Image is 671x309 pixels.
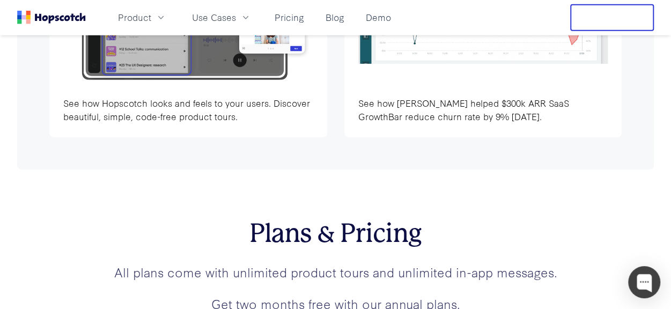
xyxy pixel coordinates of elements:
button: Free Trial [570,4,654,31]
button: Use Cases [186,9,257,26]
p: All plans come with unlimited product tours and unlimited in-app messages. [17,263,654,282]
p: See how [PERSON_NAME] helped $300k ARR SaaS GrowthBar reduce churn rate by 9% [DATE]. [358,97,608,123]
a: Blog [321,9,349,26]
span: Use Cases [192,11,236,24]
a: Demo [362,9,395,26]
a: Pricing [270,9,308,26]
h2: Plans & Pricing [17,218,654,249]
a: Home [17,11,86,24]
span: Product [118,11,151,24]
p: See how Hopscotch looks and feels to your users. Discover beautiful, simple, code-free product to... [63,97,313,123]
button: Product [112,9,173,26]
